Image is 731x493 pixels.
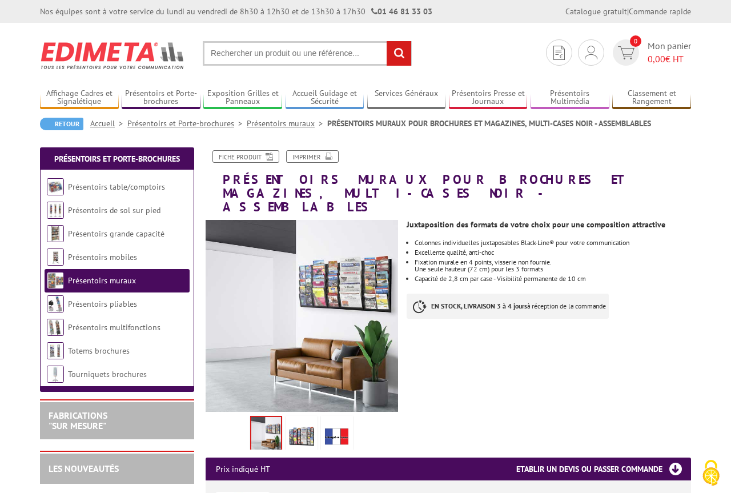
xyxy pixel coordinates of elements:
[68,322,160,332] a: Présentoirs multifonctions
[585,46,597,59] img: devis rapide
[553,46,565,60] img: devis rapide
[415,249,691,256] li: Excellente qualité, anti-choc
[40,6,432,17] div: Nos équipes sont à votre service du lundi au vendredi de 8h30 à 12h30 et de 13h30 à 17h30
[629,6,691,17] a: Commande rapide
[251,417,281,452] img: presentoir_mural_blacl_line_noir_410501_410601_411001_420601_421201.jpg
[371,6,432,17] strong: 01 46 81 33 03
[203,89,282,107] a: Exposition Grilles et Panneaux
[68,275,136,286] a: Présentoirs muraux
[648,53,665,65] span: 0,00
[286,89,364,107] a: Accueil Guidage et Sécurité
[565,6,627,17] a: Catalogue gratuit
[415,275,691,282] li: Capacité de 2,8 cm par case - Visibilité permanente de 10 cm
[288,418,315,454] img: presentoirs_muraux_410501_1.jpg
[648,53,691,66] span: € HT
[68,252,137,262] a: Présentoirs mobiles
[40,34,186,77] img: Edimeta
[449,89,528,107] a: Présentoirs Presse et Journaux
[691,454,731,493] button: Cookies (fenêtre modale)
[54,154,180,164] a: Présentoirs et Porte-brochures
[407,219,665,230] strong: Juxtaposition des formats de votre choix pour une composition attractive
[415,239,691,246] li: Colonnes individuelles juxtaposables Black-Line® pour votre communication
[407,294,609,319] p: à réception de la commande
[127,118,247,129] a: Présentoirs et Porte-brochures
[516,458,691,480] h3: Etablir un devis ou passer commande
[47,178,64,195] img: Présentoirs table/comptoirs
[68,369,147,379] a: Tourniquets brochures
[415,259,691,272] li: Fixation murale en 4 points, visserie non fournie. Une seule hauteur (72 cm) pour les 3 formats
[47,272,64,289] img: Présentoirs muraux
[367,89,446,107] a: Services Généraux
[68,229,164,239] a: Présentoirs grande capacité
[47,319,64,336] img: Présentoirs multifonctions
[197,150,700,214] h1: PRÉSENTOIRS MURAUX POUR BROCHURES ET MAGAZINES, MULTI-CASES NOIR - ASSEMBLABLES
[68,299,137,309] a: Présentoirs pliables
[68,182,165,192] a: Présentoirs table/comptoirs
[203,41,412,66] input: Rechercher un produit ou une référence...
[648,39,691,66] span: Mon panier
[47,225,64,242] img: Présentoirs grande capacité
[387,41,411,66] input: rechercher
[40,118,83,130] a: Retour
[47,295,64,312] img: Présentoirs pliables
[212,150,279,163] a: Fiche produit
[47,202,64,219] img: Présentoirs de sol sur pied
[286,150,339,163] a: Imprimer
[247,118,327,129] a: Présentoirs muraux
[431,302,527,310] strong: EN STOCK, LIVRAISON 3 à 4 jours
[40,89,119,107] a: Affichage Cadres et Signalétique
[618,46,634,59] img: devis rapide
[612,89,691,107] a: Classement et Rangement
[630,35,641,47] span: 0
[206,220,398,412] img: presentoir_mural_blacl_line_noir_410501_410601_411001_420601_421201.jpg
[68,205,160,215] a: Présentoirs de sol sur pied
[565,6,691,17] div: |
[47,248,64,266] img: Présentoirs mobiles
[122,89,200,107] a: Présentoirs et Porte-brochures
[49,410,107,431] a: FABRICATIONS"Sur Mesure"
[531,89,609,107] a: Présentoirs Multimédia
[47,366,64,383] img: Tourniquets brochures
[90,118,127,129] a: Accueil
[327,118,651,129] li: PRÉSENTOIRS MURAUX POUR BROCHURES ET MAGAZINES, MULTI-CASES NOIR - ASSEMBLABLES
[610,39,691,66] a: devis rapide 0 Mon panier 0,00€ HT
[323,418,351,454] img: edimeta_produit_fabrique_en_france.jpg
[216,458,270,480] p: Prix indiqué HT
[68,346,130,356] a: Totems brochures
[697,459,725,487] img: Cookies (fenêtre modale)
[47,342,64,359] img: Totems brochures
